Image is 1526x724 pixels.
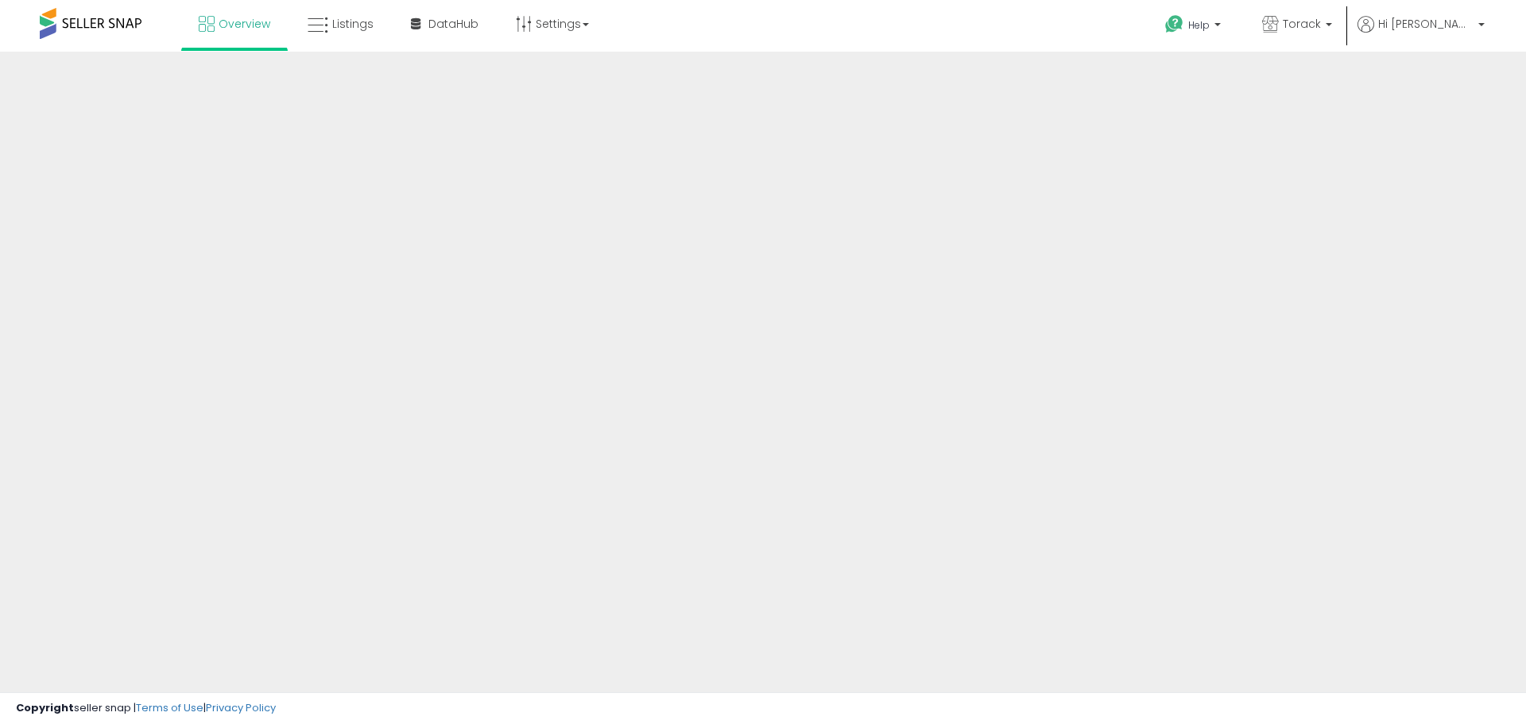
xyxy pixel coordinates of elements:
strong: Copyright [16,700,74,715]
span: Help [1188,18,1210,32]
span: Overview [219,16,270,32]
div: seller snap | | [16,701,276,716]
a: Help [1152,2,1237,52]
span: Hi [PERSON_NAME] [1378,16,1474,32]
i: Get Help [1164,14,1184,34]
span: Listings [332,16,374,32]
a: Privacy Policy [206,700,276,715]
span: DataHub [428,16,478,32]
span: Torack [1283,16,1321,32]
a: Terms of Use [136,700,203,715]
a: Hi [PERSON_NAME] [1358,16,1485,52]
